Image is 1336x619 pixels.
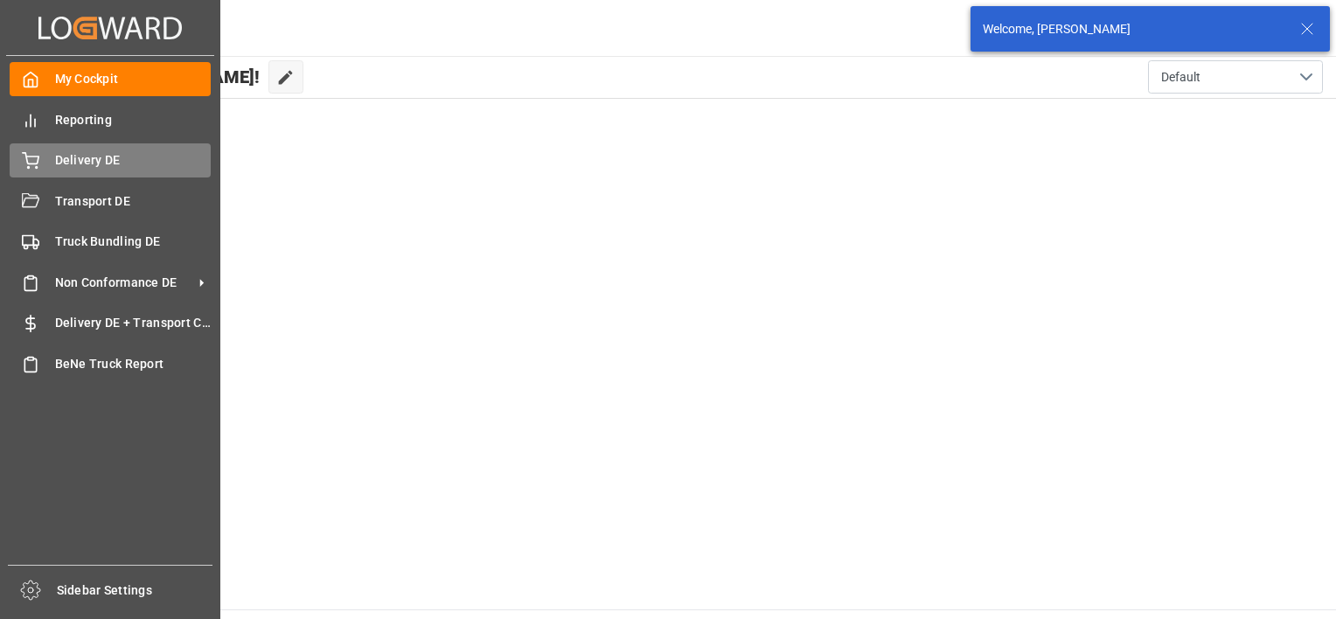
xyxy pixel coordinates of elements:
[55,314,212,332] span: Delivery DE + Transport Cost
[55,151,212,170] span: Delivery DE
[55,70,212,88] span: My Cockpit
[72,60,260,94] span: Hello [PERSON_NAME]!
[1148,60,1323,94] button: open menu
[55,233,212,251] span: Truck Bundling DE
[983,20,1284,38] div: Welcome, [PERSON_NAME]
[10,143,211,177] a: Delivery DE
[57,581,213,600] span: Sidebar Settings
[10,102,211,136] a: Reporting
[10,346,211,380] a: BeNe Truck Report
[10,306,211,340] a: Delivery DE + Transport Cost
[1161,68,1200,87] span: Default
[55,111,212,129] span: Reporting
[10,225,211,259] a: Truck Bundling DE
[55,274,193,292] span: Non Conformance DE
[55,192,212,211] span: Transport DE
[55,355,212,373] span: BeNe Truck Report
[10,62,211,96] a: My Cockpit
[10,184,211,218] a: Transport DE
